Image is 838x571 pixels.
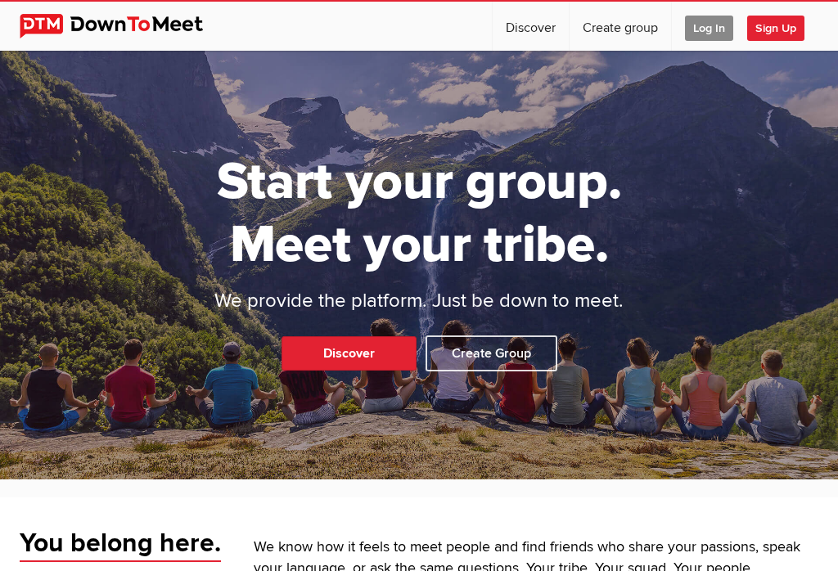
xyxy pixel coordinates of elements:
a: Create group [570,2,671,51]
img: DownToMeet [20,14,228,38]
a: Log In [672,2,746,51]
h1: Start your group. Meet your tribe. [153,151,685,277]
a: Sign Up [747,2,818,51]
a: Create Group [426,335,557,371]
a: Discover [282,336,417,371]
span: Log In [685,16,733,41]
span: You belong here. [20,527,221,563]
a: Discover [493,2,569,51]
span: Sign Up [747,16,804,41]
